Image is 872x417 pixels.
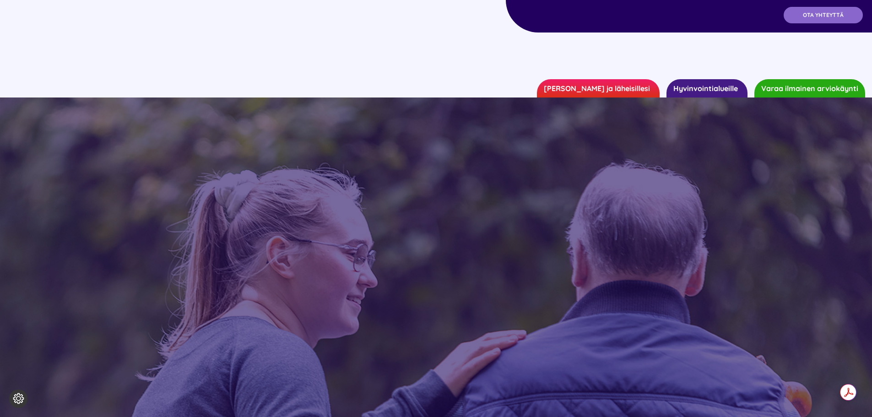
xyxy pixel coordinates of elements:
[803,12,844,18] span: OTA YHTEYTTÄ
[784,7,863,23] a: OTA YHTEYTTÄ
[754,79,865,97] a: Varaa ilmainen arviokäynti
[9,390,27,408] button: Evästeasetukset
[666,79,747,97] a: Hyvinvointialueille
[537,79,660,97] a: [PERSON_NAME] ja läheisillesi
